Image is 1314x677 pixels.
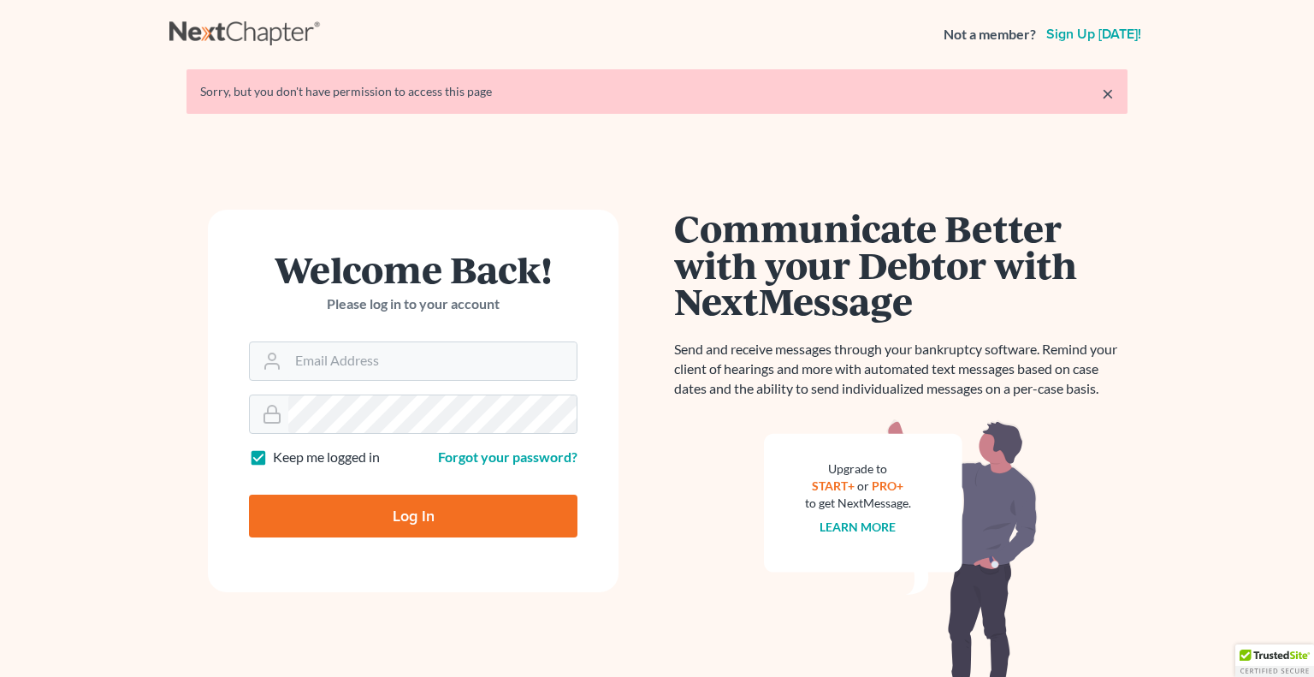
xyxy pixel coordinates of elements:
[200,83,1114,100] div: Sorry, but you don't have permission to access this page
[674,340,1128,399] p: Send and receive messages through your bankruptcy software. Remind your client of hearings and mo...
[249,495,577,537] input: Log In
[249,294,577,314] p: Please log in to your account
[805,460,911,478] div: Upgrade to
[438,448,577,465] a: Forgot your password?
[858,478,870,493] span: or
[674,210,1128,319] h1: Communicate Better with your Debtor with NextMessage
[873,478,904,493] a: PRO+
[813,478,855,493] a: START+
[249,251,577,288] h1: Welcome Back!
[1235,644,1314,677] div: TrustedSite Certified
[1043,27,1145,41] a: Sign up [DATE]!
[944,25,1036,45] strong: Not a member?
[288,342,577,380] input: Email Address
[273,448,380,467] label: Keep me logged in
[820,520,897,534] a: Learn more
[805,495,911,512] div: to get NextMessage.
[1102,83,1114,104] a: ×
